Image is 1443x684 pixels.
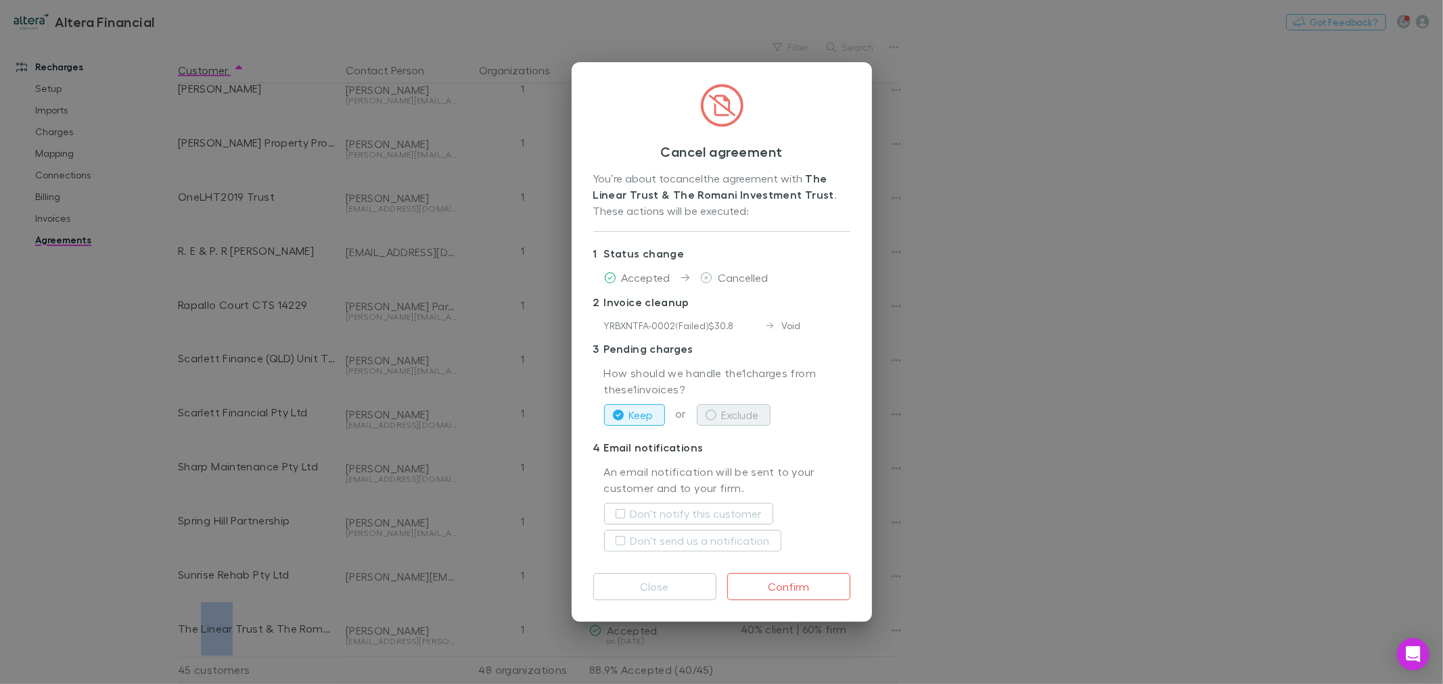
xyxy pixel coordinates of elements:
[593,338,850,360] p: Pending charges
[1397,638,1429,670] div: Open Intercom Messenger
[593,294,604,310] div: 2
[593,573,716,600] button: Close
[604,503,773,524] button: Don't notify this customer
[766,318,801,333] div: Void
[593,170,850,220] div: You’re about to cancel the agreement with . These actions will be executed:
[700,84,743,127] img: CircledFileSlash.svg
[593,245,604,262] div: 1
[593,437,850,458] p: Email notifications
[631,533,770,549] label: Don't send us a notification
[593,291,850,313] p: Invoice cleanup
[665,407,697,420] span: or
[593,439,604,456] div: 4
[604,464,850,497] p: An email notification will be sent to your customer and to your firm.
[604,365,850,399] p: How should we handle the 1 charges from these 1 invoices?
[697,404,771,426] button: Exclude
[604,404,665,426] button: Keep
[593,243,850,264] p: Status change
[622,271,670,284] span: Accepted
[727,573,850,600] button: Confirm
[604,530,781,552] button: Don't send us a notification
[593,341,604,357] div: 3
[631,506,762,522] label: Don't notify this customer
[604,318,766,333] div: YRBXNTFA-0002 ( Failed ) $30.8
[593,143,850,160] h3: Cancel agreement
[718,271,768,284] span: Cancelled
